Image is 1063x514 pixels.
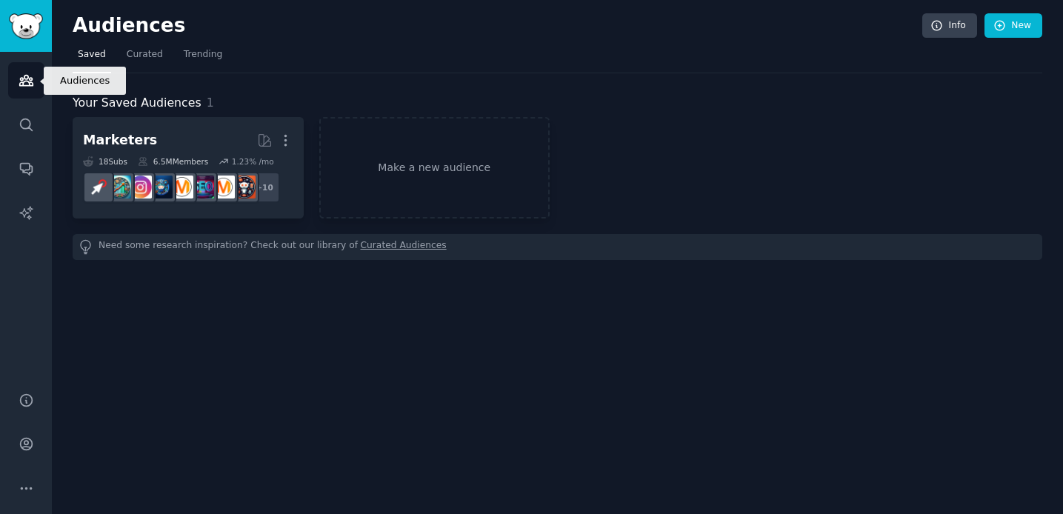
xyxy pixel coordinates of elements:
[319,117,550,218] a: Make a new audience
[129,176,152,198] img: InstagramMarketing
[83,131,157,150] div: Marketers
[127,48,163,61] span: Curated
[87,176,110,198] img: PPC
[179,43,227,73] a: Trending
[138,156,208,167] div: 6.5M Members
[232,156,274,167] div: 1.23 % /mo
[249,172,280,203] div: + 10
[78,48,106,61] span: Saved
[212,176,235,198] img: marketing
[73,43,111,73] a: Saved
[73,234,1042,260] div: Need some research inspiration? Check out our library of
[922,13,977,39] a: Info
[73,14,922,38] h2: Audiences
[361,239,447,255] a: Curated Audiences
[121,43,168,73] a: Curated
[170,176,193,198] img: DigitalMarketing
[184,48,222,61] span: Trending
[150,176,173,198] img: digital_marketing
[83,156,127,167] div: 18 Sub s
[9,13,43,39] img: GummySearch logo
[207,96,214,110] span: 1
[984,13,1042,39] a: New
[73,94,201,113] span: Your Saved Audiences
[233,176,256,198] img: socialmedia
[191,176,214,198] img: SEO
[108,176,131,198] img: Affiliatemarketing
[73,117,304,218] a: Marketers18Subs6.5MMembers1.23% /mo+10socialmediamarketingSEODigitalMarketingdigital_marketingIns...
